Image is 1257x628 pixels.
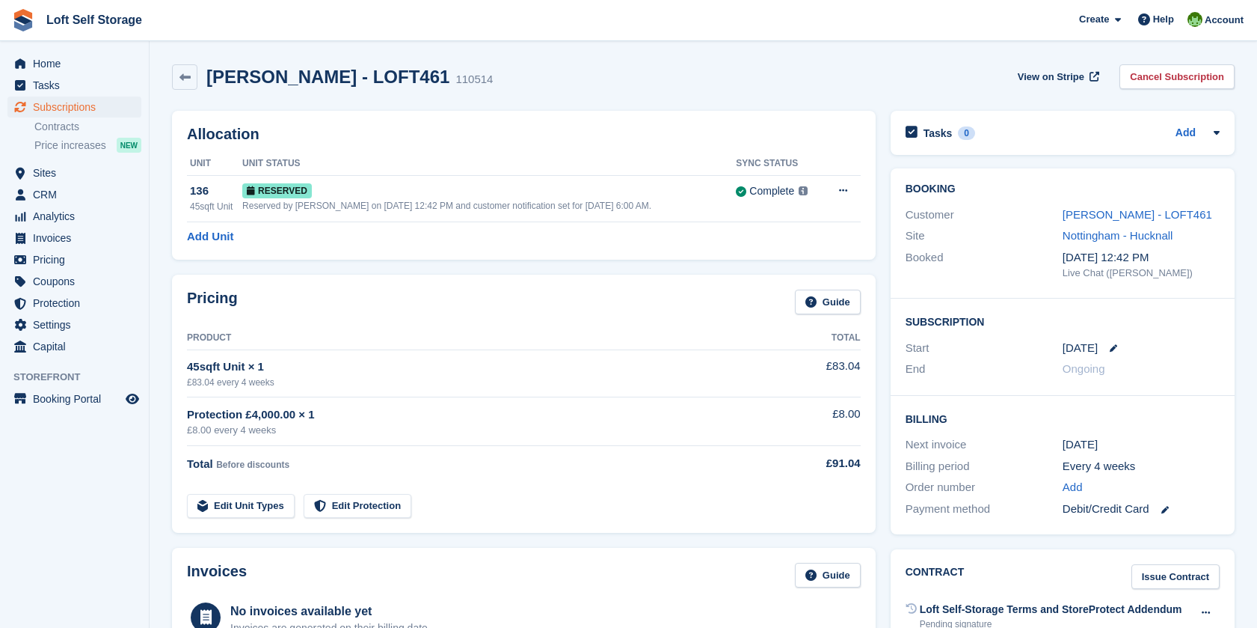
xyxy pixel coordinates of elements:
[33,75,123,96] span: Tasks
[7,206,141,227] a: menu
[33,97,123,118] span: Subscriptions
[906,340,1063,357] div: Start
[7,336,141,357] a: menu
[7,249,141,270] a: menu
[1063,362,1105,375] span: Ongoing
[33,206,123,227] span: Analytics
[187,359,771,376] div: 45sqft Unit × 1
[7,314,141,335] a: menu
[906,411,1220,426] h2: Billing
[33,228,123,249] span: Invoices
[906,361,1063,378] div: End
[242,152,736,176] th: Unit Status
[1063,479,1083,496] a: Add
[242,183,312,198] span: Reserved
[1063,340,1098,357] time: 2025-09-27 00:00:00 UTC
[771,455,860,472] div: £91.04
[1175,125,1196,142] a: Add
[1018,70,1084,85] span: View on Stripe
[13,370,149,385] span: Storefront
[906,314,1220,329] h2: Subscription
[920,602,1182,618] div: Loft Self-Storage Terms and StoreProtect Addendum
[187,494,295,519] a: Edit Unit Types
[455,71,493,88] div: 110514
[187,152,242,176] th: Unit
[230,603,431,621] div: No invoices available yet
[7,271,141,292] a: menu
[906,479,1063,496] div: Order number
[1063,501,1220,518] div: Debit/Credit Card
[33,293,123,314] span: Protection
[795,290,861,314] a: Guide
[771,326,860,350] th: Total
[7,388,141,409] a: menu
[799,186,808,195] img: icon-info-grey-7440780725fd019a000dd9b08b2336e03edf1995a4989e88bcd33f0948082b44.svg
[7,97,141,118] a: menu
[1063,208,1212,221] a: [PERSON_NAME] - LOFT461
[771,350,860,397] td: £83.04
[216,460,289,470] span: Before discounts
[7,162,141,183] a: menu
[906,436,1063,454] div: Next invoice
[1131,564,1220,589] a: Issue Contract
[7,53,141,74] a: menu
[187,457,213,470] span: Total
[187,126,861,143] h2: Allocation
[1063,458,1220,475] div: Every 4 weeks
[33,388,123,409] span: Booking Portal
[206,67,449,87] h2: [PERSON_NAME] - LOFT461
[1205,13,1244,28] span: Account
[34,120,141,134] a: Contracts
[12,9,34,31] img: stora-icon-8386f47178a22dfd0bd8f6a31ec36ba5ce8667c1dd55bd0f319d3a0aa187defe.svg
[33,314,123,335] span: Settings
[1153,12,1174,27] span: Help
[187,228,233,246] a: Add Unit
[123,390,141,408] a: Preview store
[906,183,1220,195] h2: Booking
[117,138,141,153] div: NEW
[7,293,141,314] a: menu
[7,75,141,96] a: menu
[304,494,411,519] a: Edit Protection
[1079,12,1109,27] span: Create
[190,183,242,200] div: 136
[771,397,860,446] td: £8.00
[906,228,1063,245] div: Site
[1063,266,1220,281] div: Live Chat ([PERSON_NAME])
[7,228,141,249] a: menu
[33,184,123,205] span: CRM
[958,126,975,140] div: 0
[795,563,861,588] a: Guide
[906,249,1063,281] div: Booked
[33,271,123,292] span: Coupons
[242,199,736,213] div: Reserved by [PERSON_NAME] on [DATE] 12:42 PM and customer notification set for [DATE] 6:00 AM.
[33,336,123,357] span: Capital
[34,138,106,153] span: Price increases
[187,290,238,314] h2: Pricing
[736,152,823,176] th: Sync Status
[1119,64,1235,89] a: Cancel Subscription
[34,137,141,153] a: Price increases NEW
[1063,249,1220,266] div: [DATE] 12:42 PM
[187,423,771,438] div: £8.00 every 4 weeks
[40,7,148,32] a: Loft Self Storage
[33,53,123,74] span: Home
[1187,12,1202,27] img: James Johnson
[33,162,123,183] span: Sites
[749,183,794,199] div: Complete
[187,563,247,588] h2: Invoices
[187,376,771,389] div: £83.04 every 4 weeks
[1063,229,1173,242] a: Nottingham - Hucknall
[1012,64,1102,89] a: View on Stripe
[7,184,141,205] a: menu
[190,200,242,213] div: 45sqft Unit
[906,564,965,589] h2: Contract
[187,326,771,350] th: Product
[923,126,953,140] h2: Tasks
[187,406,771,424] div: Protection £4,000.00 × 1
[906,207,1063,224] div: Customer
[906,458,1063,475] div: Billing period
[906,501,1063,518] div: Payment method
[1063,436,1220,454] div: [DATE]
[33,249,123,270] span: Pricing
